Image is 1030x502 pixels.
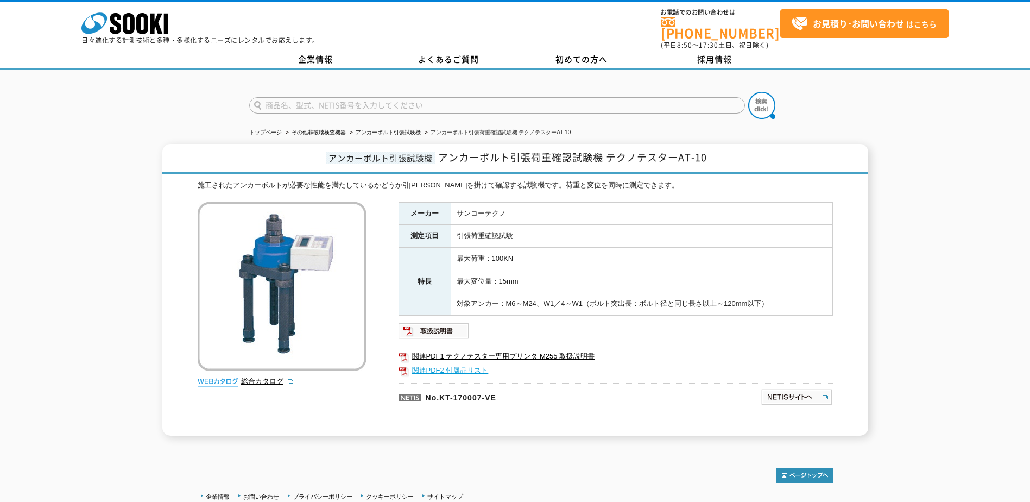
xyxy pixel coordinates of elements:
div: 施工されたアンカーボルトが必要な性能を満たしているかどうか引[PERSON_NAME]を掛けて確認する試験機です。荷重と変位を同時に測定できます。 [198,180,833,191]
a: [PHONE_NUMBER] [661,17,780,39]
a: サイトマップ [427,493,463,500]
a: 総合カタログ [241,377,294,385]
a: 関連PDF1 テクノテスター専用プリンタ M255 取扱説明書 [399,349,833,363]
a: お問い合わせ [243,493,279,500]
a: 取扱説明書 [399,329,470,337]
li: アンカーボルト引張荷重確認試験機 テクノテスターAT-10 [422,127,571,139]
td: 引張荷重確認試験 [451,225,832,248]
img: btn_search.png [748,92,775,119]
th: 特長 [399,248,451,316]
td: 最大荷重：100KN 最大変位量：15mm 対象アンカー：M6～M24、W1／4～W1（ボルト突出長：ボルト径と同じ長さ以上～120mm以下） [451,248,832,316]
a: お見積り･お問い合わせはこちら [780,9,949,38]
img: 取扱説明書 [399,322,470,340]
p: 日々進化する計測技術と多種・多様化するニーズにレンタルでお応えします。 [81,37,319,43]
strong: お見積り･お問い合わせ [813,17,904,30]
span: お電話でのお問い合わせは [661,9,780,16]
span: はこちら [791,16,937,32]
a: 初めての方へ [515,52,648,68]
img: トップページへ [776,468,833,483]
td: サンコーテクノ [451,202,832,225]
a: 関連PDF2 付属品リスト [399,363,833,378]
a: プライバシーポリシー [293,493,352,500]
img: アンカーボルト引張荷重確認試験機 テクノテスターAT-10 [198,202,366,371]
span: (平日 ～ 土日、祝日除く) [661,40,768,50]
img: NETISサイトへ [761,388,833,406]
a: 採用情報 [648,52,781,68]
a: よくあるご質問 [382,52,515,68]
th: メーカー [399,202,451,225]
span: 初めての方へ [555,53,608,65]
a: クッキーポリシー [366,493,414,500]
input: 商品名、型式、NETIS番号を入力してください [249,97,745,114]
a: トップページ [249,129,282,135]
p: No.KT-170007-VE [399,383,656,409]
a: 企業情報 [206,493,230,500]
img: webカタログ [198,376,238,387]
span: 17:30 [699,40,718,50]
span: 8:50 [677,40,692,50]
a: アンカーボルト引張試験機 [356,129,421,135]
a: その他非破壊検査機器 [292,129,346,135]
span: アンカーボルト引張荷重確認試験機 テクノテスターAT-10 [438,150,707,165]
a: 企業情報 [249,52,382,68]
th: 測定項目 [399,225,451,248]
span: アンカーボルト引張試験機 [326,152,435,164]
